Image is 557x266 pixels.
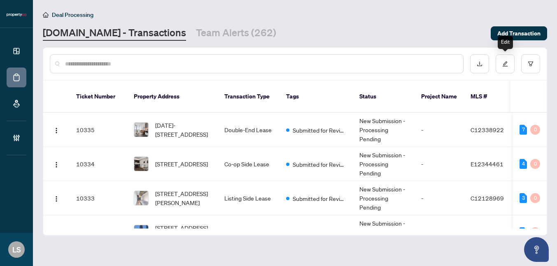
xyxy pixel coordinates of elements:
[127,81,218,113] th: Property Address
[70,113,127,147] td: 10335
[280,81,353,113] th: Tags
[524,237,549,262] button: Open asap
[50,191,63,205] button: Logo
[353,181,415,215] td: New Submission - Processing Pending
[50,226,63,239] button: Logo
[155,189,211,207] span: [STREET_ADDRESS][PERSON_NAME]
[530,227,540,237] div: 0
[70,147,127,181] td: 10334
[353,215,415,250] td: New Submission - Processing Pending
[471,126,504,133] span: C12338922
[12,244,21,255] span: LS
[530,159,540,169] div: 0
[70,215,127,250] td: 10332
[53,196,60,202] img: Logo
[477,61,482,67] span: download
[530,125,540,135] div: 0
[496,54,515,73] button: edit
[415,81,464,113] th: Project Name
[520,159,527,169] div: 4
[520,125,527,135] div: 7
[196,26,276,41] a: Team Alerts (262)
[471,160,503,168] span: E12344461
[155,223,211,241] span: [STREET_ADDRESS][PERSON_NAME]
[415,181,464,215] td: -
[521,54,540,73] button: filter
[491,26,547,40] button: Add Transaction
[471,194,504,202] span: C12128969
[52,11,93,19] span: Deal Processing
[293,160,346,169] span: Submitted for Review
[353,81,415,113] th: Status
[134,225,148,239] img: thumbnail-img
[415,113,464,147] td: -
[50,123,63,136] button: Logo
[502,61,508,67] span: edit
[464,81,513,113] th: MLS #
[134,191,148,205] img: thumbnail-img
[498,36,513,49] div: Edit
[134,157,148,171] img: thumbnail-img
[134,123,148,137] img: thumbnail-img
[70,181,127,215] td: 10333
[353,113,415,147] td: New Submission - Processing Pending
[528,61,534,67] span: filter
[218,81,280,113] th: Transaction Type
[470,54,489,73] button: download
[293,228,346,237] span: Submitted for Review
[155,159,208,168] span: [STREET_ADDRESS]
[520,193,527,203] div: 3
[53,161,60,168] img: Logo
[53,127,60,134] img: Logo
[520,227,527,237] div: 2
[43,26,186,41] a: [DOMAIN_NAME] - Transactions
[415,147,464,181] td: -
[50,157,63,170] button: Logo
[293,194,346,203] span: Submitted for Review
[218,215,280,250] td: Co-op Side Lease
[70,81,127,113] th: Ticket Number
[218,147,280,181] td: Co-op Side Lease
[530,193,540,203] div: 0
[218,181,280,215] td: Listing Side Lease
[497,27,541,40] span: Add Transaction
[218,113,280,147] td: Double-End Lease
[415,215,464,250] td: -
[7,12,26,17] img: logo
[43,12,49,18] span: home
[353,147,415,181] td: New Submission - Processing Pending
[155,121,211,139] span: [DATE]-[STREET_ADDRESS]
[293,126,346,135] span: Submitted for Review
